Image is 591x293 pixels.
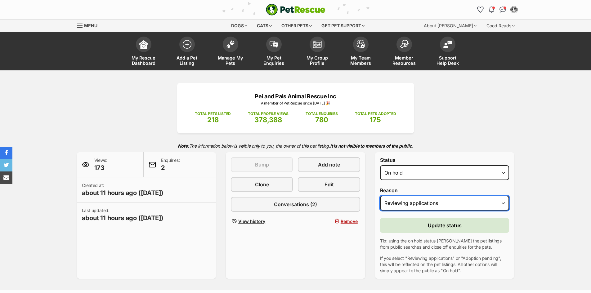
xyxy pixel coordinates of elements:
span: My Group Profile [303,55,331,66]
span: Support Help Desk [434,55,462,66]
img: pet-enquiries-icon-7e3ad2cf08bfb03b45e93fb7055b45f3efa6380592205ae92323e6603595dc1f.svg [270,41,278,48]
a: Clone [231,177,293,192]
p: Enquiries: [161,157,180,172]
span: View history [238,218,265,224]
span: 378,388 [254,116,282,124]
a: My Pet Enquiries [252,33,296,70]
img: add-pet-listing-icon-0afa8454b4691262ce3f59096e99ab1cd57d4a30225e0717b998d2c9b9846f56.svg [183,40,191,49]
span: My Pet Enquiries [260,55,288,66]
ul: Account quick links [476,5,519,15]
span: 218 [207,116,219,124]
p: Pei and Pals Animal Rescue Inc [186,92,405,100]
span: Add note [318,161,340,168]
span: about 11 hours ago ([DATE]) [82,189,164,197]
a: Member Resources [383,33,426,70]
a: View history [231,217,293,226]
label: Reason [380,188,509,193]
img: help-desk-icon-fdf02630f3aa405de69fd3d07c3f3aa587a6932b1a1747fa1d2bba05be0121f9.svg [443,41,452,48]
strong: It is not visible to members of the public. [330,143,414,149]
label: Status [380,157,509,163]
p: TOTAL PROFILE VIEWS [248,111,289,117]
div: Dogs [227,20,252,32]
a: My Rescue Dashboard [122,33,165,70]
button: My account [509,5,519,15]
span: Update status [428,222,462,229]
strong: Note: [178,143,189,149]
img: logo-e224e6f780fb5917bec1dbf3a21bbac754714ae5b6737aabdf751b685950b380.svg [266,4,325,16]
p: Tip: using the on hold status [PERSON_NAME] the pet listings from public searches and close off e... [380,238,509,250]
span: Add a Pet Listing [173,55,201,66]
img: group-profile-icon-3fa3cf56718a62981997c0bc7e787c4b2cf8bcc04b72c1350f741eb67cf2f40e.svg [313,41,322,48]
img: Lorraine Saunders profile pic [511,7,517,13]
span: Edit [325,181,334,188]
span: Remove [341,218,358,224]
img: chat-41dd97257d64d25036548639549fe6c8038ab92f7586957e7f3b1b290dea8141.svg [499,7,506,13]
a: Favourites [476,5,486,15]
div: Get pet support [317,20,369,32]
p: TOTAL PETS LISTED [195,111,231,117]
p: TOTAL PETS ADOPTED [355,111,396,117]
span: 173 [94,163,107,172]
div: Good Reads [482,20,519,32]
a: Menu [77,20,102,31]
a: My Team Members [339,33,383,70]
div: Other pets [277,20,316,32]
img: manage-my-pets-icon-02211641906a0b7f246fdf0571729dbe1e7629f14944591b6c1af311fb30b64b.svg [226,40,235,48]
img: dashboard-icon-eb2f2d2d3e046f16d808141f083e7271f6b2e854fb5c12c21221c1fb7104beca.svg [139,40,148,49]
span: Conversations (2) [274,201,317,208]
button: Update status [380,218,509,233]
span: My Team Members [347,55,375,66]
span: Menu [84,23,97,28]
button: Bump [231,157,293,172]
a: Conversations [498,5,508,15]
img: member-resources-icon-8e73f808a243e03378d46382f2149f9095a855e16c252ad45f914b54edf8863c.svg [400,40,409,48]
p: A member of PetRescue since [DATE] 🎉 [186,100,405,106]
img: notifications-46538b983faf8c2785f20acdc204bb7945ddae34d4c08c2a6579f10ce5e182be.svg [489,7,494,13]
span: Manage My Pets [217,55,244,66]
span: My Rescue Dashboard [130,55,158,66]
img: team-members-icon-5396bd8760b3fe7c0b43da4ab00e1e3bb1a5d9ba89233759b79545d2d3fc5d0d.svg [356,40,365,48]
p: If you select "Reviewing applications" or "Adoption pending", this will be reflected on the pet l... [380,255,509,274]
span: about 11 hours ago ([DATE]) [82,214,164,222]
a: My Group Profile [296,33,339,70]
span: Clone [255,181,269,188]
a: Support Help Desk [426,33,469,70]
span: Member Resources [390,55,418,66]
p: Created at: [82,182,164,197]
a: Add note [298,157,360,172]
span: 175 [370,116,381,124]
a: PetRescue [266,4,325,16]
span: 780 [315,116,328,124]
a: Add a Pet Listing [165,33,209,70]
a: Edit [298,177,360,192]
a: Manage My Pets [209,33,252,70]
a: Conversations (2) [231,197,360,212]
p: Views: [94,157,107,172]
div: About [PERSON_NAME] [419,20,481,32]
button: Notifications [487,5,497,15]
p: TOTAL ENQUIRIES [306,111,338,117]
p: The information below is visible only to you, the owner of this pet listing. [77,140,514,152]
button: Remove [298,217,360,226]
span: 2 [161,163,180,172]
p: Last updated: [82,207,164,222]
span: Bump [255,161,269,168]
div: Cats [253,20,276,32]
